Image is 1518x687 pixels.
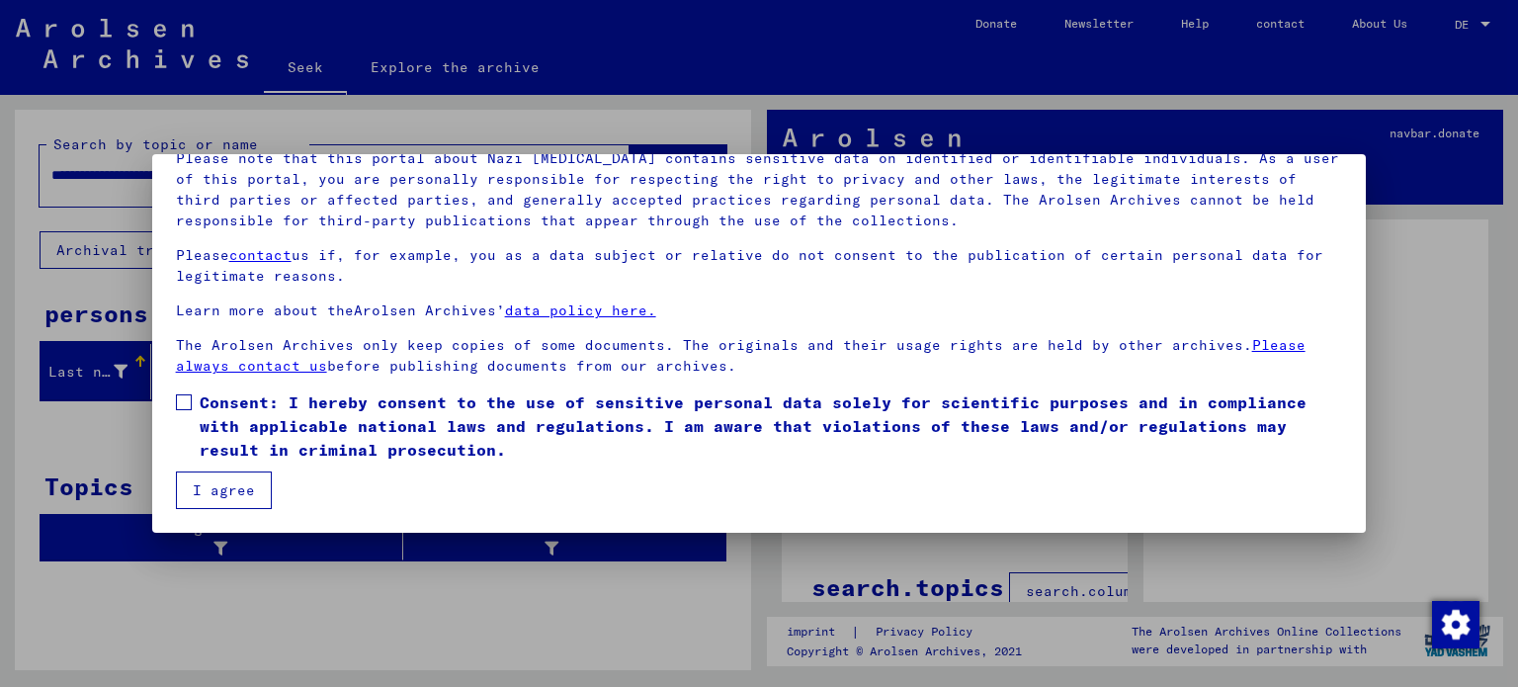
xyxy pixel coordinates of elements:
[505,301,656,319] a: data policy here.
[176,246,229,264] font: Please
[1432,601,1479,648] img: Change consent
[176,336,1252,354] font: The Arolsen Archives only keep copies of some documents. The originals and their usage rights are...
[327,357,736,375] font: before publishing documents from our archives.
[176,301,354,319] font: Learn more about the
[193,481,255,499] font: I agree
[176,472,272,509] button: I agree
[176,246,1323,285] font: us if, for example, you as a data subject or relative do not consent to the publication of certai...
[229,246,292,264] a: contact
[354,301,505,319] font: Arolsen Archives’
[200,392,1307,460] font: Consent: I hereby consent to the use of sensitive personal data solely for scientific purposes an...
[1431,600,1478,647] div: Change consent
